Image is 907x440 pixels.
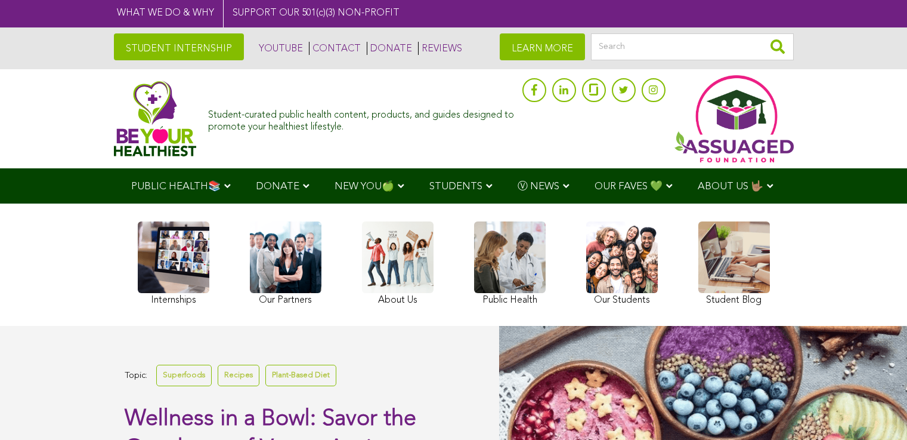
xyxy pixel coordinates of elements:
[114,168,794,204] div: Navigation Menu
[125,368,147,384] span: Topic:
[218,365,259,386] a: Recipes
[131,181,221,192] span: PUBLIC HEALTH📚
[208,104,516,133] div: Student-curated public health content, products, and guides designed to promote your healthiest l...
[156,365,212,386] a: Superfoods
[256,181,299,192] span: DONATE
[698,181,763,192] span: ABOUT US 🤟🏽
[595,181,663,192] span: OUR FAVES 💚
[429,181,482,192] span: STUDENTS
[418,42,462,55] a: REVIEWS
[500,33,585,60] a: LEARN MORE
[256,42,303,55] a: YOUTUBE
[674,75,794,162] img: Assuaged App
[309,42,361,55] a: CONTACT
[591,33,794,60] input: Search
[114,33,244,60] a: STUDENT INTERNSHIP
[589,84,598,96] img: glassdoor
[847,383,907,440] iframe: Chat Widget
[335,181,394,192] span: NEW YOU🍏
[114,81,197,156] img: Assuaged
[518,181,559,192] span: Ⓥ NEWS
[367,42,412,55] a: DONATE
[265,365,336,386] a: Plant-Based Diet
